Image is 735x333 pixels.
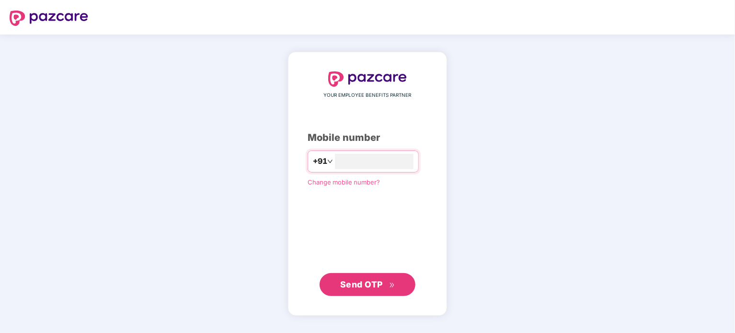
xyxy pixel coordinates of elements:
[320,273,415,296] button: Send OTPdouble-right
[389,282,395,288] span: double-right
[308,178,380,186] a: Change mobile number?
[308,130,427,145] div: Mobile number
[327,159,333,164] span: down
[313,155,327,167] span: +91
[10,11,88,26] img: logo
[328,71,407,87] img: logo
[340,279,383,289] span: Send OTP
[324,92,412,99] span: YOUR EMPLOYEE BENEFITS PARTNER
